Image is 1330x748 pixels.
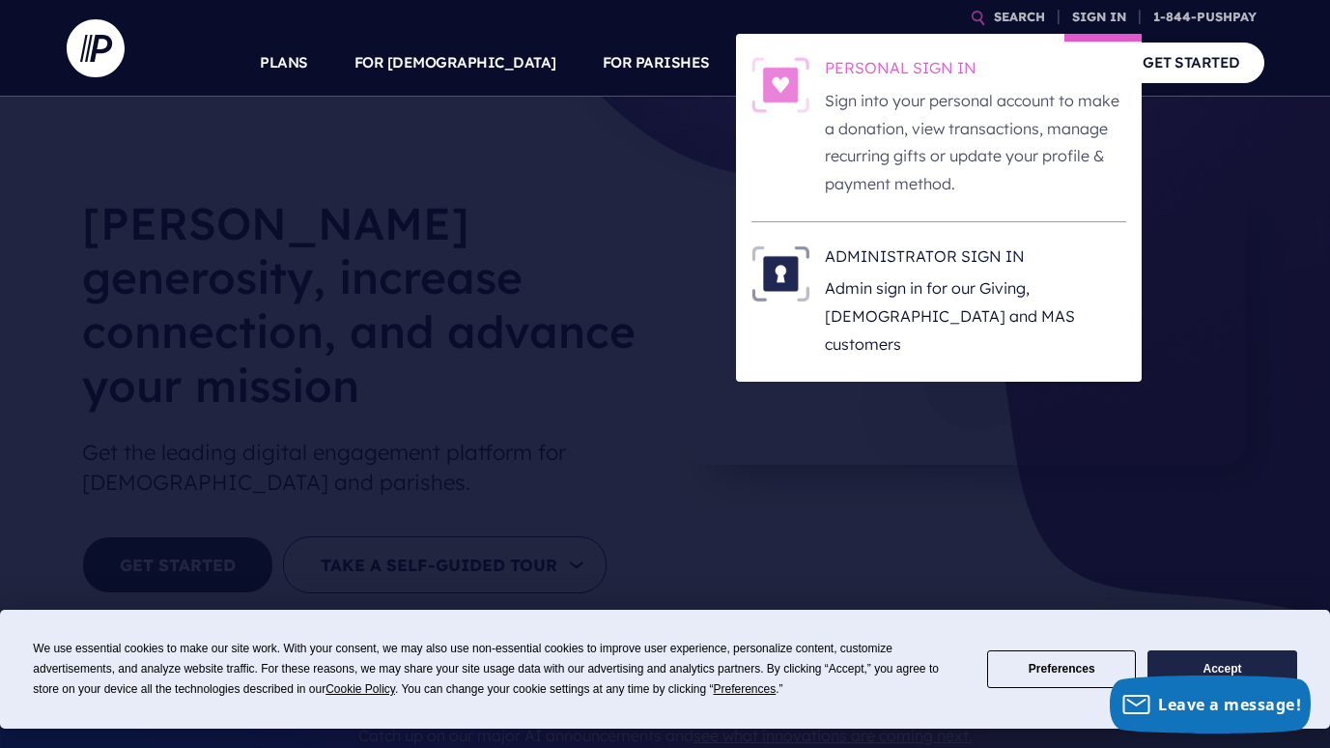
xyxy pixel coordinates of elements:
[751,245,809,302] img: ADMINISTRATOR SIGN IN - Illustration
[354,29,556,97] a: FOR [DEMOGRAPHIC_DATA]
[603,29,710,97] a: FOR PARISHES
[825,87,1126,198] p: Sign into your personal account to make a donation, view transactions, manage recurring gifts or ...
[825,245,1126,274] h6: ADMINISTRATOR SIGN IN
[987,650,1136,688] button: Preferences
[260,29,308,97] a: PLANS
[825,57,1126,86] h6: PERSONAL SIGN IN
[756,29,842,97] a: SOLUTIONS
[1158,694,1301,715] span: Leave a message!
[1110,676,1311,734] button: Leave a message!
[325,682,395,696] span: Cookie Policy
[33,639,964,700] div: We use essential cookies to make our site work. With your consent, we may also use non-essential ...
[751,245,1126,359] a: ADMINISTRATOR SIGN IN - Illustration ADMINISTRATOR SIGN IN Admin sign in for our Giving, [DEMOGRA...
[825,274,1126,358] p: Admin sign in for our Giving, [DEMOGRAPHIC_DATA] and MAS customers
[1002,29,1073,97] a: COMPANY
[1118,43,1264,82] a: GET STARTED
[751,57,1126,198] a: PERSONAL SIGN IN - Illustration PERSONAL SIGN IN Sign into your personal account to make a donati...
[1147,650,1296,688] button: Accept
[888,29,955,97] a: EXPLORE
[751,57,809,113] img: PERSONAL SIGN IN - Illustration
[714,682,777,696] span: Preferences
